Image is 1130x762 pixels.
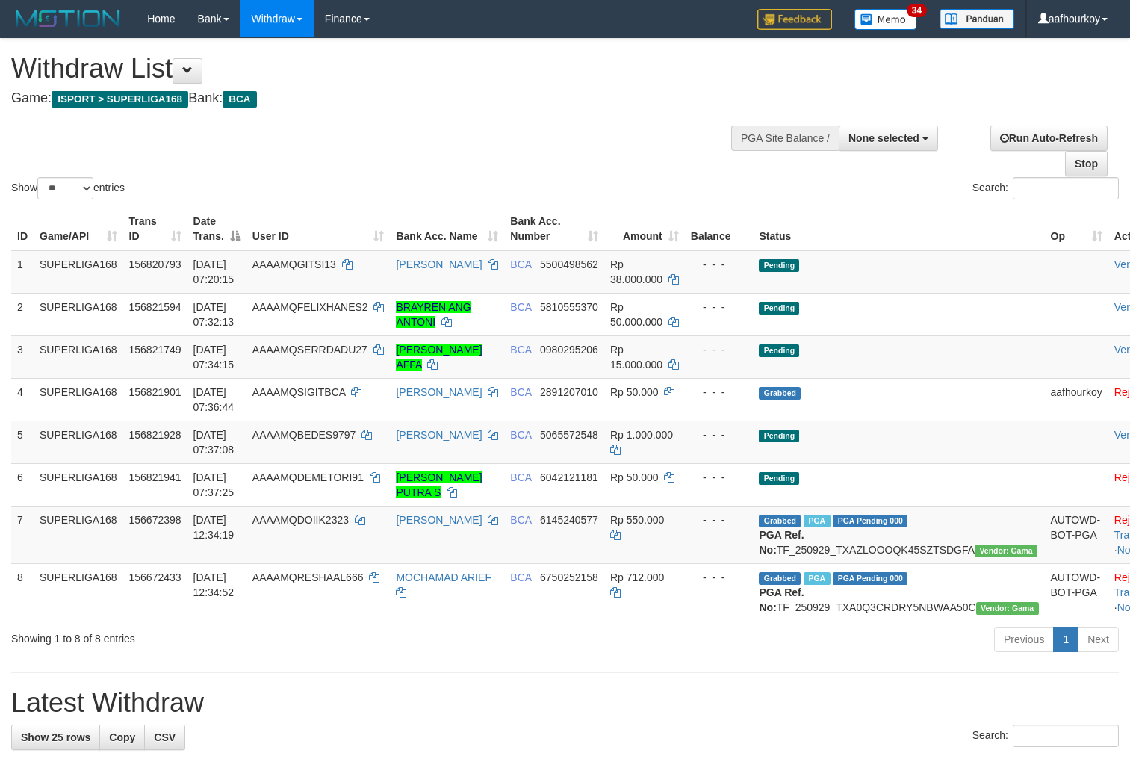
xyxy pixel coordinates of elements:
[34,563,123,621] td: SUPERLIGA168
[34,463,123,506] td: SUPERLIGA168
[129,344,181,356] span: 156821749
[11,725,100,750] a: Show 25 rows
[510,258,531,270] span: BCA
[34,208,123,250] th: Game/API: activate to sort column ascending
[804,515,830,527] span: Marked by aafsoycanthlai
[759,572,801,585] span: Grabbed
[753,208,1044,250] th: Status
[109,731,135,743] span: Copy
[396,344,482,371] a: [PERSON_NAME] AFFA
[731,126,839,151] div: PGA Site Balance /
[11,421,34,463] td: 5
[223,91,256,108] span: BCA
[34,250,123,294] td: SUPERLIGA168
[252,514,349,526] span: AAAAMQDOIIK2323
[759,387,801,400] span: Grabbed
[396,386,482,398] a: [PERSON_NAME]
[804,572,830,585] span: Marked by aafsoycanthlai
[129,301,181,313] span: 156821594
[610,344,662,371] span: Rp 15.000.000
[972,725,1119,747] label: Search:
[759,529,804,556] b: PGA Ref. No:
[11,463,34,506] td: 6
[610,571,664,583] span: Rp 712.000
[144,725,185,750] a: CSV
[11,91,739,106] h4: Game: Bank:
[510,571,531,583] span: BCA
[37,177,93,199] select: Showentries
[396,258,482,270] a: [PERSON_NAME]
[252,571,364,583] span: AAAAMQRESHAAL666
[52,91,188,108] span: ISPORT > SUPERLIGA168
[510,301,531,313] span: BCA
[833,572,907,585] span: PGA Pending
[252,386,345,398] span: AAAAMQSIGITBCA
[390,208,504,250] th: Bank Acc. Name: activate to sort column ascending
[540,471,598,483] span: Copy 6042121181 to clipboard
[187,208,246,250] th: Date Trans.: activate to sort column descending
[691,570,748,585] div: - - -
[848,132,919,144] span: None selected
[129,429,181,441] span: 156821928
[940,9,1014,29] img: panduan.png
[34,293,123,335] td: SUPERLIGA168
[759,586,804,613] b: PGA Ref. No:
[610,429,673,441] span: Rp 1.000.000
[11,625,459,646] div: Showing 1 to 8 of 8 entries
[1065,151,1108,176] a: Stop
[11,293,34,335] td: 2
[129,471,181,483] span: 156821941
[193,571,235,598] span: [DATE] 12:34:52
[759,430,799,442] span: Pending
[193,344,235,371] span: [DATE] 07:34:15
[1045,563,1108,621] td: AUTOWD-BOT-PGA
[691,385,748,400] div: - - -
[11,208,34,250] th: ID
[34,506,123,563] td: SUPERLIGA168
[193,514,235,541] span: [DATE] 12:34:19
[34,378,123,421] td: SUPERLIGA168
[759,472,799,485] span: Pending
[907,4,927,17] span: 34
[540,386,598,398] span: Copy 2891207010 to clipboard
[1045,208,1108,250] th: Op: activate to sort column ascending
[510,344,531,356] span: BCA
[11,177,125,199] label: Show entries
[1045,506,1108,563] td: AUTOWD-BOT-PGA
[854,9,917,30] img: Button%20Memo.svg
[610,301,662,328] span: Rp 50.000.000
[1045,378,1108,421] td: aafhourkoy
[759,344,799,357] span: Pending
[994,627,1054,652] a: Previous
[1053,627,1078,652] a: 1
[691,257,748,272] div: - - -
[129,514,181,526] span: 156672398
[757,9,832,30] img: Feedback.jpg
[610,514,664,526] span: Rp 550.000
[691,512,748,527] div: - - -
[540,301,598,313] span: Copy 5810555370 to clipboard
[759,302,799,315] span: Pending
[976,602,1039,615] span: Vendor URL: https://trx31.1velocity.biz
[123,208,187,250] th: Trans ID: activate to sort column ascending
[193,386,235,413] span: [DATE] 07:36:44
[610,258,662,285] span: Rp 38.000.000
[975,545,1037,557] span: Vendor URL: https://trx31.1velocity.biz
[839,126,938,151] button: None selected
[540,514,598,526] span: Copy 6145240577 to clipboard
[11,506,34,563] td: 7
[396,471,482,498] a: [PERSON_NAME] PUTRA S
[1013,725,1119,747] input: Search:
[11,7,125,30] img: MOTION_logo.png
[691,427,748,442] div: - - -
[691,470,748,485] div: - - -
[129,258,181,270] span: 156820793
[759,515,801,527] span: Grabbed
[154,731,176,743] span: CSV
[604,208,685,250] th: Amount: activate to sort column ascending
[246,208,391,250] th: User ID: activate to sort column ascending
[11,250,34,294] td: 1
[510,514,531,526] span: BCA
[11,54,739,84] h1: Withdraw List
[34,421,123,463] td: SUPERLIGA168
